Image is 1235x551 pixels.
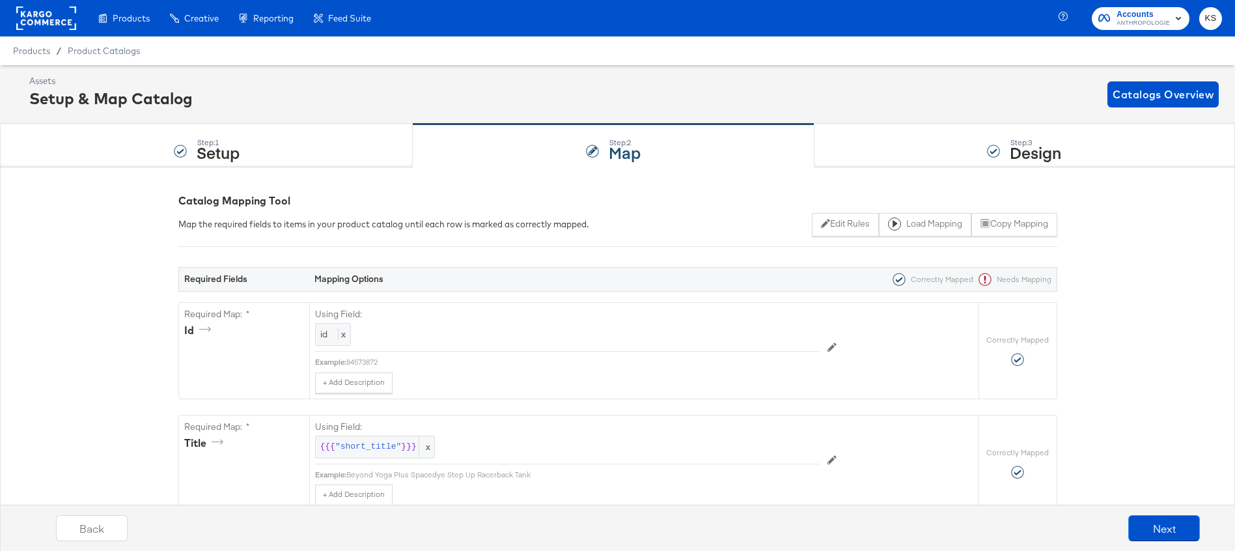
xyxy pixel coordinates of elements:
[315,421,820,433] label: Using Field:
[1010,141,1061,163] strong: Design
[973,273,1051,286] div: Needs Mapping
[419,436,434,458] span: x
[68,46,140,56] a: Product Catalogs
[113,13,150,23] span: Products
[315,485,393,505] button: + Add Description
[609,138,641,147] div: Step: 2
[315,357,346,367] div: Example:
[346,357,820,367] div: 84573872
[971,213,1057,236] button: Copy Mapping
[335,441,401,453] span: "short_title"
[887,273,973,286] div: Correctly Mapped
[1010,138,1061,147] div: Step: 3
[812,213,879,236] button: Edit Rules
[986,335,1049,345] label: Correctly Mapped
[184,436,228,451] div: title
[1204,11,1217,26] span: KS
[184,421,304,433] label: Required Map: *
[184,13,219,23] span: Creative
[50,46,68,56] span: /
[320,441,335,453] span: {{{
[13,46,50,56] span: Products
[986,447,1049,458] label: Correctly Mapped
[29,87,193,109] div: Setup & Map Catalog
[315,308,820,320] label: Using Field:
[1117,8,1170,21] span: Accounts
[401,441,416,453] span: }}}
[1128,515,1200,541] button: Next
[315,470,346,480] div: Example:
[253,13,294,23] span: Reporting
[1117,18,1170,29] span: ANTHROPOLOGIE
[197,138,240,147] div: Step: 1
[338,328,346,340] span: x
[609,141,641,163] strong: Map
[879,213,971,236] button: Load Mapping
[178,193,1057,208] div: Catalog Mapping Tool
[1092,7,1189,30] button: AccountsANTHROPOLOGIE
[314,273,383,285] strong: Mapping Options
[1199,7,1222,30] button: KS
[320,328,327,340] span: id
[184,273,247,285] strong: Required Fields
[178,218,589,231] div: Map the required fields to items in your product catalog until each row is marked as correctly ma...
[328,13,371,23] span: Feed Suite
[1107,81,1219,107] button: Catalogs Overview
[184,308,304,320] label: Required Map: *
[29,75,193,87] div: Assets
[197,141,240,163] strong: Setup
[56,515,128,541] button: Back
[1113,85,1214,104] span: Catalogs Overview
[346,470,820,480] div: Beyond Yoga Plus Spacedye Step Up Racerback Tank
[315,373,393,393] button: + Add Description
[184,323,215,338] div: id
